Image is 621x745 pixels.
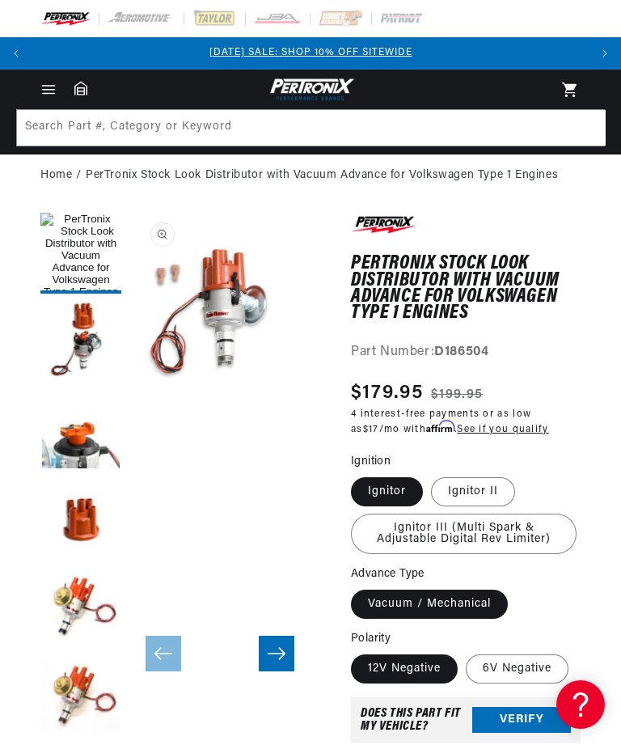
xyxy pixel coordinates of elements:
legend: Advance Type [351,565,426,582]
span: Affirm [426,421,454,433]
a: Home [40,167,72,184]
button: Load image 1 in gallery view [40,213,121,294]
button: Translation missing: en.sections.announcements.next_announcement [589,37,621,70]
button: Load image 4 in gallery view [40,480,121,561]
span: $179.95 [351,379,423,408]
a: See if you qualify - Learn more about Affirm Financing (opens in modal) [457,425,548,434]
input: Search Part #, Category or Keyword [17,110,606,146]
label: Vacuum / Mechanical [351,590,508,619]
a: [DATE] SALE: SHOP 10% OFF SITEWIDE [209,48,412,57]
a: PerTronix Stock Look Distributor with Vacuum Advance for Volkswagen Type 1 Engines [86,167,558,184]
button: Slide left [146,636,181,671]
button: Search Part #, Category or Keyword [568,110,604,146]
h1: PerTronix Stock Look Distributor with Vacuum Advance for Volkswagen Type 1 Engines [351,256,581,322]
strong: D186504 [434,345,488,358]
legend: Ignition [351,453,392,470]
img: Pertronix [266,76,355,103]
label: Ignitor II [431,477,515,506]
label: 6V Negative [466,654,568,684]
button: Load image 6 in gallery view [40,658,121,739]
button: Load image 3 in gallery view [40,391,121,472]
button: Slide right [259,636,294,671]
div: 1 of 3 [32,45,589,61]
button: Verify [472,707,571,733]
label: Ignitor [351,477,423,506]
div: Does This part fit My vehicle? [361,707,472,733]
p: 4 interest-free payments or as low as /mo with . [351,408,581,437]
button: Load image 5 in gallery view [40,569,121,650]
label: 12V Negative [351,654,458,684]
nav: breadcrumbs [40,167,581,184]
span: $17 [363,425,379,434]
a: Garage: 0 item(s) [74,81,87,95]
button: Load image 2 in gallery view [40,302,121,383]
s: $199.95 [431,385,483,404]
div: Part Number: [351,342,581,363]
legend: Polarity [351,630,392,647]
summary: Menu [31,81,66,99]
label: Ignitor III (Multi Spark & Adjustable Digital Rev Limiter) [351,514,577,554]
div: Announcement [32,45,589,61]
